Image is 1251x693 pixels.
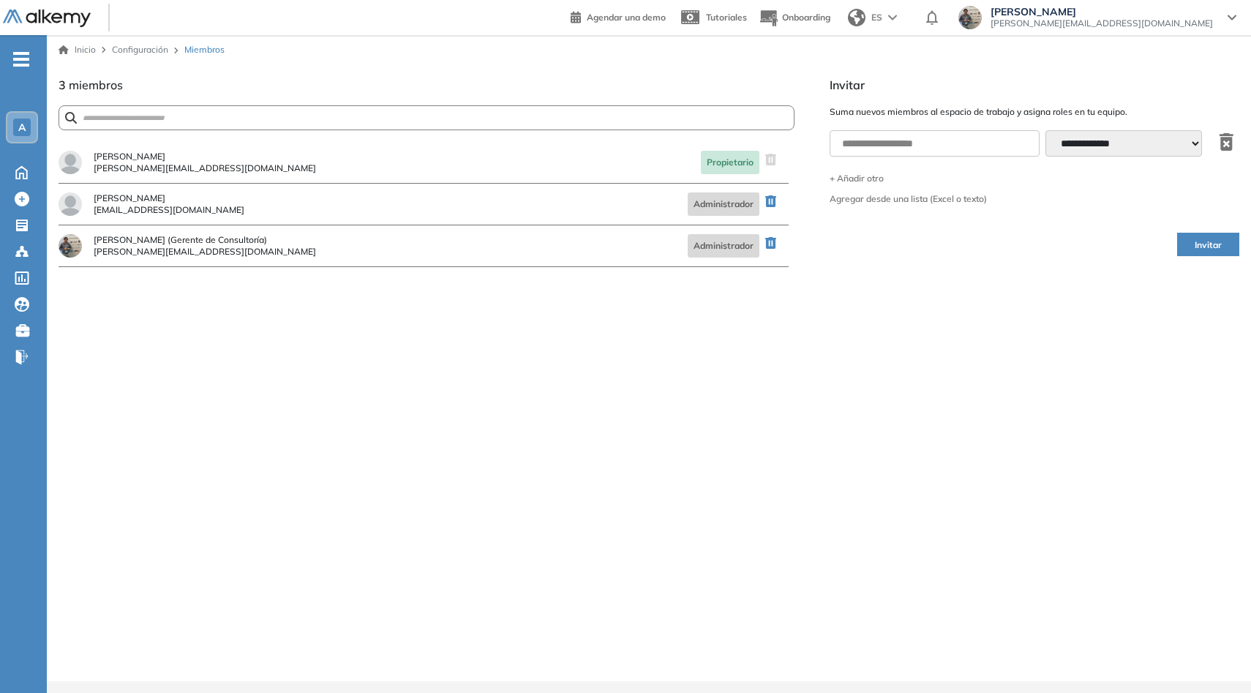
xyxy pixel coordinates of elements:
span: [PERSON_NAME][EMAIL_ADDRESS][DOMAIN_NAME] [94,247,316,256]
span: [PERSON_NAME] [94,152,316,161]
span: [PERSON_NAME][EMAIL_ADDRESS][DOMAIN_NAME] [94,164,316,173]
span: Suma nuevos miembros al espacio de trabajo y asigna roles en tu equipo. [830,105,1239,119]
button: + Añadir otro [830,174,1239,183]
span: Invitar [1195,239,1222,252]
span: [PERSON_NAME] [94,194,244,203]
img: arrow [888,15,897,20]
span: ES [871,11,882,24]
span: Tutoriales [706,12,747,23]
span: [PERSON_NAME] [991,6,1213,18]
a: Agendar una demo [571,7,666,25]
span: Miembros [184,43,225,56]
img: Logo [3,10,91,28]
span: Administrador [688,234,759,258]
span: Propietario [701,151,759,174]
span: Onboarding [782,12,830,23]
i: - [13,58,29,61]
span: A [18,121,26,133]
span: Invitar [830,76,1239,94]
span: [PERSON_NAME][EMAIL_ADDRESS][DOMAIN_NAME] [991,18,1213,29]
button: Onboarding [759,2,830,34]
span: 3 [59,78,66,92]
span: Agendar una demo [587,12,666,23]
div: Agregar desde una lista (Excel o texto) [830,195,987,203]
img: world [848,9,865,26]
a: Inicio [59,43,96,56]
button: Invitar [1177,233,1239,256]
span: [EMAIL_ADDRESS][DOMAIN_NAME] [94,206,244,214]
span: Administrador [688,192,759,216]
span: Configuración [112,44,168,55]
span: miembros [69,78,123,92]
span: [PERSON_NAME] (Gerente de Consultoría) [94,236,316,244]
